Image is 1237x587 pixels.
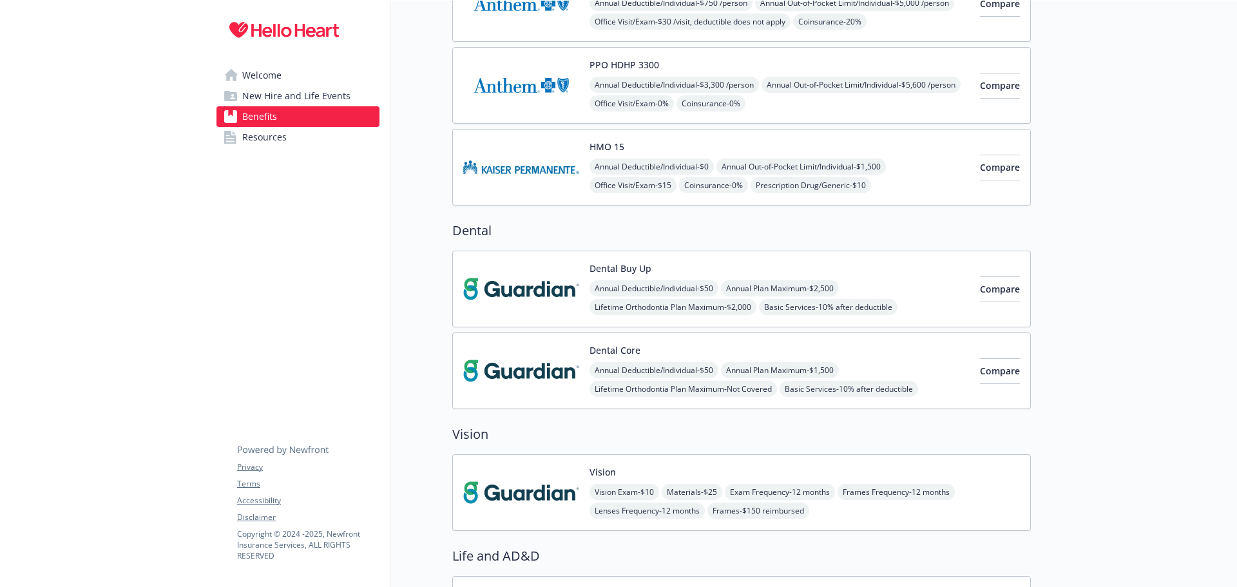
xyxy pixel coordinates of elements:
[216,86,379,106] a: New Hire and Life Events
[463,262,579,316] img: Guardian carrier logo
[242,86,350,106] span: New Hire and Life Events
[751,177,871,193] span: Prescription Drug/Generic - $10
[452,221,1031,240] h2: Dental
[237,528,379,561] p: Copyright © 2024 - 2025 , Newfront Insurance Services, ALL RIGHTS RESERVED
[793,14,867,30] span: Coinsurance - 20%
[721,362,839,378] span: Annual Plan Maximum - $1,500
[676,95,745,111] span: Coinsurance - 0%
[463,58,579,113] img: Anthem Blue Cross carrier logo
[242,65,282,86] span: Welcome
[662,484,722,500] span: Materials - $25
[980,358,1020,384] button: Compare
[590,77,759,93] span: Annual Deductible/Individual - $3,300 /person
[463,465,579,520] img: Guardian carrier logo
[980,155,1020,180] button: Compare
[452,425,1031,444] h2: Vision
[762,77,961,93] span: Annual Out-of-Pocket Limit/Individual - $5,600 /person
[838,484,955,500] span: Frames Frequency - 12 months
[590,381,777,397] span: Lifetime Orthodontia Plan Maximum - Not Covered
[216,106,379,127] a: Benefits
[721,280,839,296] span: Annual Plan Maximum - $2,500
[590,299,756,315] span: Lifetime Orthodontia Plan Maximum - $2,000
[780,381,918,397] span: Basic Services - 10% after deductible
[216,65,379,86] a: Welcome
[452,546,1031,566] h2: Life and AD&D
[725,484,835,500] span: Exam Frequency - 12 months
[590,159,714,175] span: Annual Deductible/Individual - $0
[980,79,1020,91] span: Compare
[590,262,651,275] button: Dental Buy Up
[590,177,676,193] span: Office Visit/Exam - $15
[980,276,1020,302] button: Compare
[216,127,379,148] a: Resources
[237,495,379,506] a: Accessibility
[980,73,1020,99] button: Compare
[980,365,1020,377] span: Compare
[590,140,624,153] button: HMO 15
[590,362,718,378] span: Annual Deductible/Individual - $50
[759,299,897,315] span: Basic Services - 10% after deductible
[242,106,277,127] span: Benefits
[237,461,379,473] a: Privacy
[707,503,809,519] span: Frames - $150 reimbursed
[237,478,379,490] a: Terms
[590,280,718,296] span: Annual Deductible/Individual - $50
[590,503,705,519] span: Lenses Frequency - 12 months
[463,343,579,398] img: Guardian carrier logo
[716,159,886,175] span: Annual Out-of-Pocket Limit/Individual - $1,500
[980,283,1020,295] span: Compare
[237,512,379,523] a: Disclaimer
[590,484,659,500] span: Vision Exam - $10
[590,343,640,357] button: Dental Core
[590,465,616,479] button: Vision
[242,127,287,148] span: Resources
[463,140,579,195] img: Kaiser Permanente Insurance Company carrier logo
[590,95,674,111] span: Office Visit/Exam - 0%
[590,14,791,30] span: Office Visit/Exam - $30 /visit, deductible does not apply
[980,161,1020,173] span: Compare
[679,177,748,193] span: Coinsurance - 0%
[590,58,659,72] button: PPO HDHP 3300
